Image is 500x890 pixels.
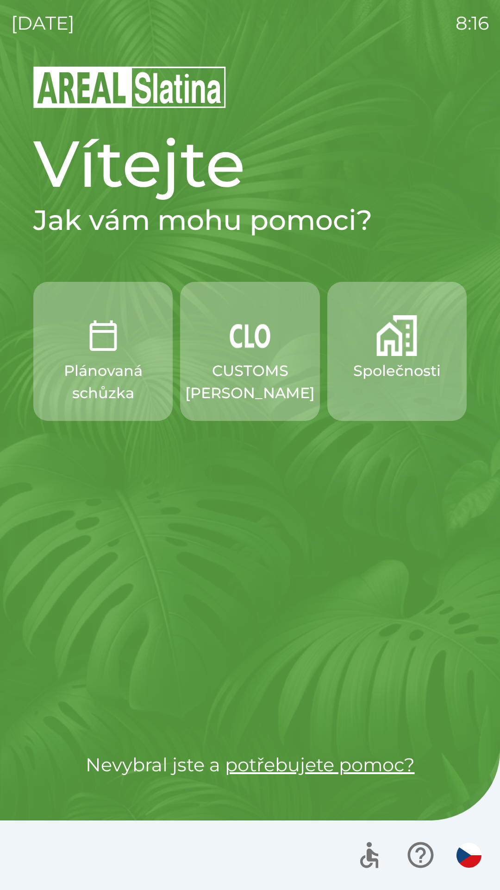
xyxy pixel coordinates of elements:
h2: Jak vám mohu pomoci? [33,203,467,237]
img: 0ea463ad-1074-4378-bee6-aa7a2f5b9440.png [83,315,124,356]
p: 8:16 [456,9,489,37]
img: 58b4041c-2a13-40f9-aad2-b58ace873f8c.png [376,315,417,356]
img: Logo [33,65,467,109]
a: potřebujete pomoc? [225,753,415,776]
img: cs flag [456,843,481,868]
p: Nevybral jste a [33,751,467,779]
button: Plánovaná schůzka [33,282,173,421]
img: 889875ac-0dea-4846-af73-0927569c3e97.png [230,315,270,356]
button: CUSTOMS [PERSON_NAME] [180,282,319,421]
h1: Vítejte [33,124,467,203]
p: Plánovaná schůzka [56,360,150,404]
p: Společnosti [353,360,441,382]
button: Společnosti [327,282,467,421]
p: CUSTOMS [PERSON_NAME] [185,360,315,404]
p: [DATE] [11,9,75,37]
